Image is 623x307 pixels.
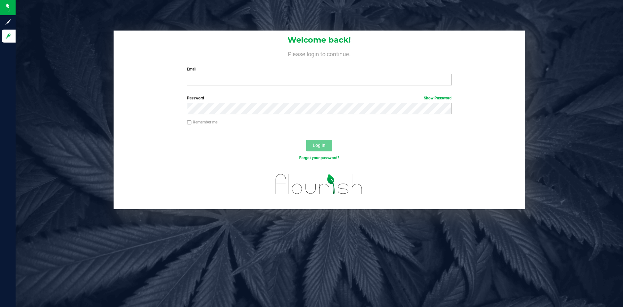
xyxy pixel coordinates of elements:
[114,36,525,44] h1: Welcome back!
[5,33,11,39] inline-svg: Log in
[268,168,371,201] img: flourish_logo.svg
[187,119,217,125] label: Remember me
[313,143,325,148] span: Log In
[187,66,451,72] label: Email
[187,96,204,100] span: Password
[114,49,525,57] h4: Please login to continue.
[187,120,191,125] input: Remember me
[299,156,339,160] a: Forgot your password?
[306,140,332,151] button: Log In
[5,19,11,25] inline-svg: Sign up
[424,96,452,100] a: Show Password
